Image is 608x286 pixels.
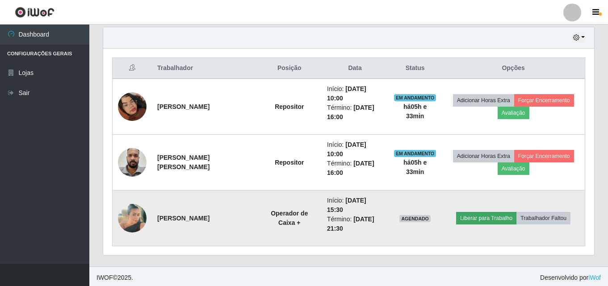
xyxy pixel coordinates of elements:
[399,215,431,222] span: AGENDADO
[327,84,383,103] li: Início:
[327,197,366,213] time: [DATE] 15:30
[327,85,366,102] time: [DATE] 10:00
[453,94,514,107] button: Adicionar Horas Extra
[453,150,514,162] button: Adicionar Horas Extra
[157,215,210,222] strong: [PERSON_NAME]
[327,196,383,215] li: Início:
[118,143,147,181] img: 1759789193399.jpeg
[498,107,529,119] button: Avaliação
[327,103,383,122] li: Término:
[456,212,516,224] button: Liberar para Trabalho
[322,58,388,79] th: Data
[257,58,322,79] th: Posição
[118,81,147,132] img: 1756135757654.jpeg
[403,159,427,175] strong: há 05 h e 33 min
[327,215,383,233] li: Término:
[275,159,304,166] strong: Repositor
[540,273,601,282] span: Desenvolvido por
[118,193,147,244] img: 1755794776591.jpeg
[442,58,585,79] th: Opções
[157,154,210,170] strong: [PERSON_NAME] [PERSON_NAME]
[15,7,55,18] img: CoreUI Logo
[275,103,304,110] strong: Repositor
[394,94,436,101] span: EM ANDAMENTO
[514,150,574,162] button: Forçar Encerramento
[157,103,210,110] strong: [PERSON_NAME]
[327,140,383,159] li: Início:
[388,58,442,79] th: Status
[271,210,308,226] strong: Operador de Caixa +
[327,141,366,158] time: [DATE] 10:00
[394,150,436,157] span: EM ANDAMENTO
[96,274,113,281] span: IWOF
[588,274,601,281] a: iWof
[327,159,383,178] li: Término:
[152,58,257,79] th: Trabalhador
[514,94,574,107] button: Forçar Encerramento
[96,273,133,282] span: © 2025 .
[516,212,570,224] button: Trabalhador Faltou
[403,103,427,120] strong: há 05 h e 33 min
[498,162,529,175] button: Avaliação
